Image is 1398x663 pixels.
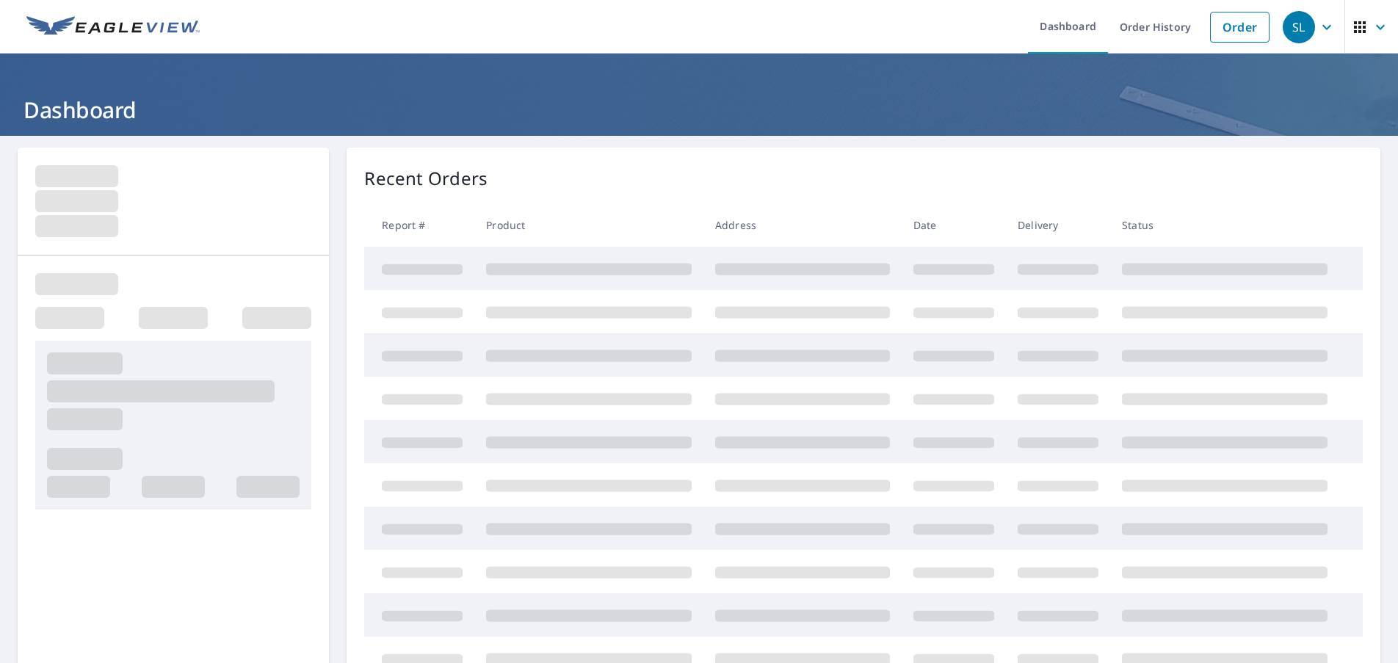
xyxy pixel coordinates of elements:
th: Product [474,203,703,247]
th: Date [902,203,1006,247]
th: Address [703,203,902,247]
h1: Dashboard [18,95,1380,125]
p: Recent Orders [364,165,488,192]
th: Delivery [1006,203,1110,247]
img: EV Logo [26,16,200,38]
div: SL [1283,11,1315,43]
th: Report # [364,203,474,247]
th: Status [1110,203,1339,247]
a: Order [1210,12,1270,43]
